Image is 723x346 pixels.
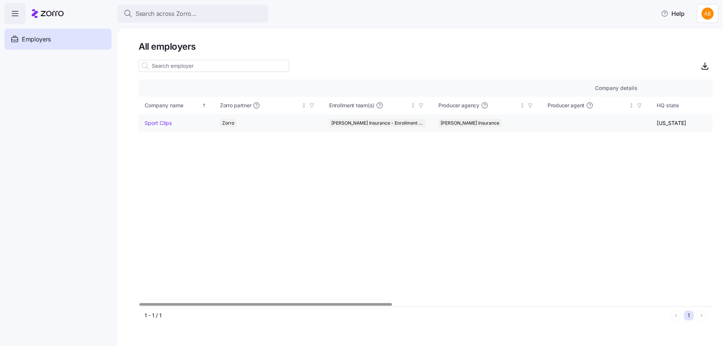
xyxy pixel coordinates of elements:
[438,102,479,109] span: Producer agency
[629,103,634,108] div: Not sorted
[702,8,714,20] img: 42a6513890f28a9d591cc60790ab6045
[22,35,51,44] span: Employers
[117,5,268,23] button: Search across Zorro...
[684,311,694,320] button: 1
[139,97,214,114] th: Company nameSorted ascending
[136,9,197,18] span: Search across Zorro...
[139,41,712,52] h1: All employers
[548,102,584,109] span: Producer agent
[301,103,307,108] div: Not sorted
[441,119,499,127] span: [PERSON_NAME] Insurance
[331,119,424,127] span: [PERSON_NAME] Insurance - Enrollment Team
[145,101,200,110] div: Company name
[541,97,651,114] th: Producer agentNot sorted
[329,102,374,109] span: Enrollment team(s)
[671,311,681,320] button: Previous page
[661,9,685,18] span: Help
[214,97,323,114] th: Zorro partnerNot sorted
[139,60,289,72] input: Search employer
[432,97,541,114] th: Producer agencyNot sorted
[222,119,234,127] span: Zorro
[323,97,432,114] th: Enrollment team(s)Not sorted
[201,103,207,108] div: Sorted ascending
[410,103,416,108] div: Not sorted
[5,29,111,50] a: Employers
[697,311,706,320] button: Next page
[145,119,172,127] a: Sport Clips
[520,103,525,108] div: Not sorted
[655,6,691,21] button: Help
[220,102,251,109] span: Zorro partner
[145,312,668,319] div: 1 - 1 / 1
